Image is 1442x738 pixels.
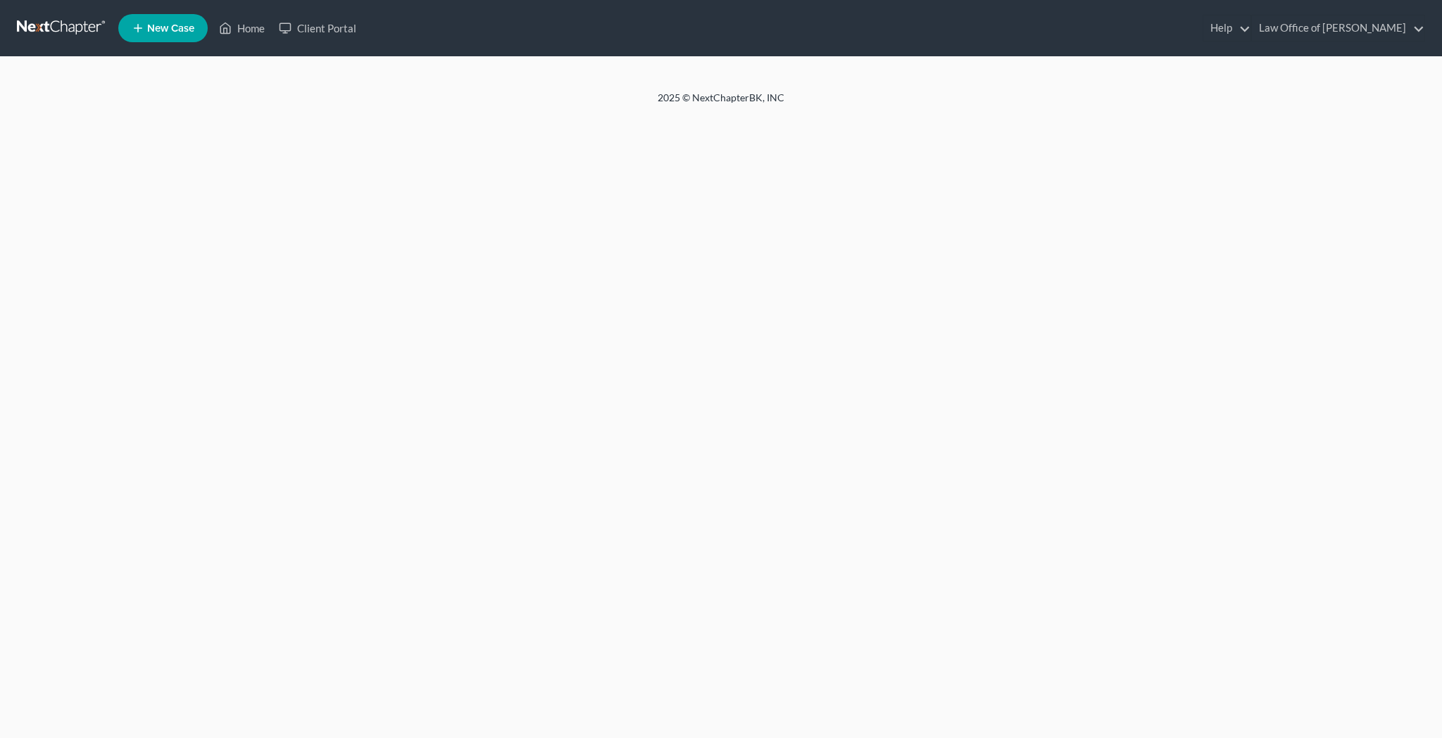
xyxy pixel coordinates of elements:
[1252,15,1424,41] a: Law Office of [PERSON_NAME]
[1203,15,1250,41] a: Help
[212,15,272,41] a: Home
[272,15,363,41] a: Client Portal
[118,14,208,42] new-legal-case-button: New Case
[320,91,1122,116] div: 2025 © NextChapterBK, INC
